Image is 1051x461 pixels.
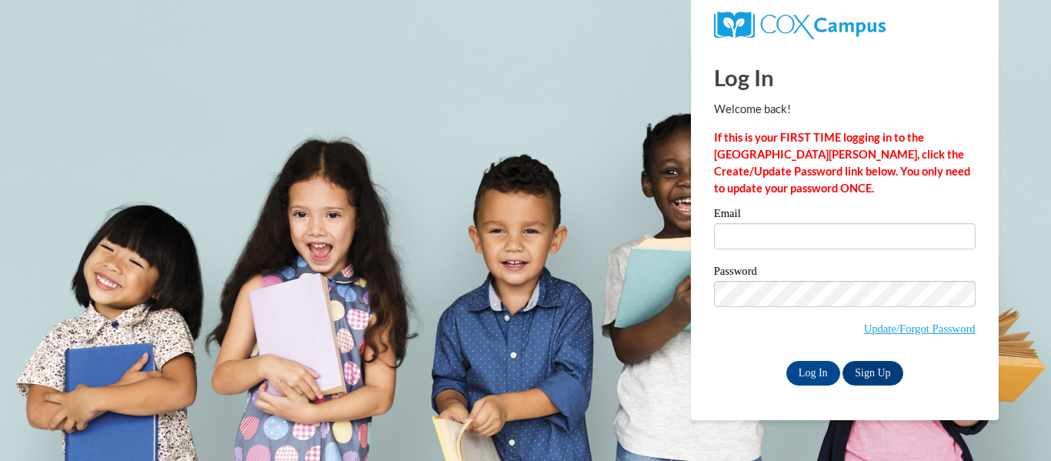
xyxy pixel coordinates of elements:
[714,62,976,93] h1: Log In
[714,131,970,195] strong: If this is your FIRST TIME logging in to the [GEOGRAPHIC_DATA][PERSON_NAME], click the Create/Upd...
[842,361,903,386] a: Sign Up
[714,266,976,281] label: Password
[714,12,886,39] img: COX Campus
[714,101,976,118] p: Welcome back!
[714,208,976,223] label: Email
[786,361,840,386] input: Log In
[714,18,886,31] a: COX Campus
[864,322,976,335] a: Update/Forgot Password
